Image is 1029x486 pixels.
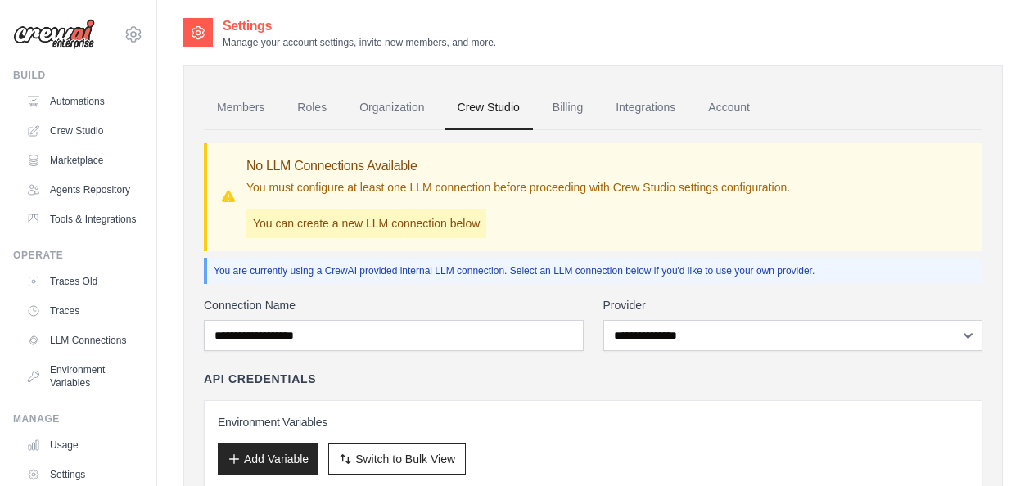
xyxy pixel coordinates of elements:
label: Provider [603,297,983,313]
a: Members [204,86,278,130]
button: Switch to Bulk View [328,443,466,475]
h2: Settings [223,16,496,36]
label: Connection Name [204,297,584,313]
a: Marketplace [20,147,143,173]
a: Organization [346,86,437,130]
img: Logo [13,19,95,50]
a: Crew Studio [445,86,533,130]
a: Account [695,86,763,130]
h4: API Credentials [204,371,316,387]
button: Add Variable [218,443,318,475]
span: Switch to Bulk View [355,451,455,467]
h3: Environment Variables [218,414,968,430]
a: Integrations [603,86,688,130]
a: Billing [539,86,596,130]
div: Manage [13,412,143,425]
a: Traces Old [20,268,143,295]
p: Manage your account settings, invite new members, and more. [223,36,496,49]
a: LLM Connections [20,327,143,353]
a: Automations [20,88,143,115]
a: Agents Repository [20,177,143,203]
a: Tools & Integrations [20,206,143,232]
p: You can create a new LLM connection below [246,209,486,238]
p: You are currently using a CrewAI provided internal LLM connection. Select an LLM connection below... [214,264,976,277]
a: Roles [284,86,340,130]
a: Traces [20,298,143,324]
a: Crew Studio [20,118,143,144]
div: Build [13,69,143,82]
p: You must configure at least one LLM connection before proceeding with Crew Studio settings config... [246,179,790,196]
div: Operate [13,249,143,262]
a: Environment Variables [20,357,143,396]
a: Usage [20,432,143,458]
h3: No LLM Connections Available [246,156,790,176]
